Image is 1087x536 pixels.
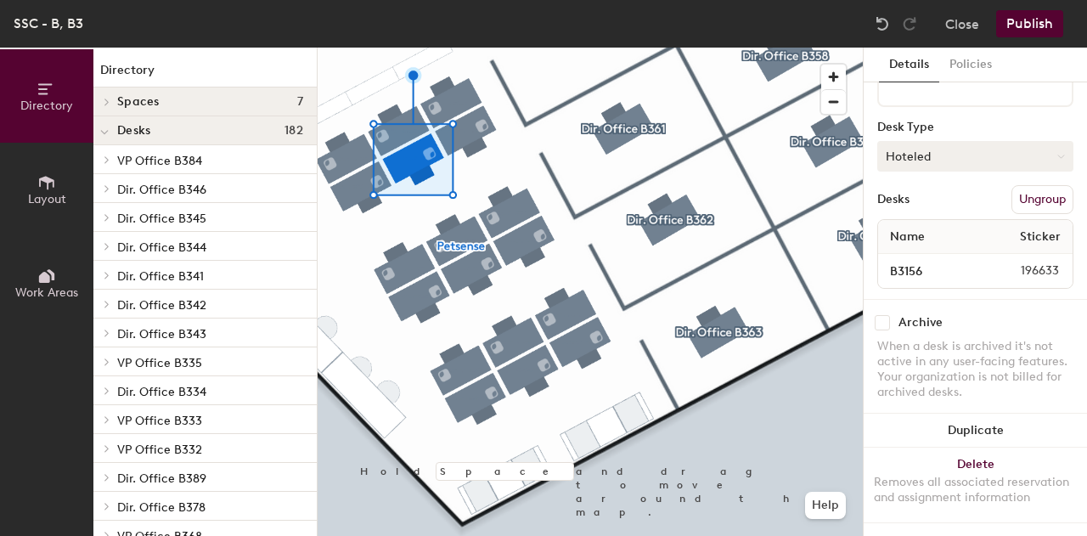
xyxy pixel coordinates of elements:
button: Close [945,10,979,37]
button: Details [879,48,939,82]
img: Redo [901,15,918,32]
button: Help [805,492,846,519]
div: When a desk is archived it's not active in any user-facing features. Your organization is not bil... [877,339,1073,400]
span: 196633 [980,262,1069,280]
span: VP Office B332 [117,443,202,457]
span: Dir. Office B378 [117,500,206,515]
span: VP Office B335 [117,356,202,370]
span: Dir. Office B343 [117,327,206,341]
span: Layout [28,192,66,206]
div: Desk Type [877,121,1073,134]
div: Desks [877,193,910,206]
span: Directory [20,99,73,113]
span: Desks [117,124,150,138]
span: VP Office B384 [117,154,202,168]
span: Spaces [117,95,160,109]
span: Dir. Office B342 [117,298,206,313]
span: Sticker [1011,222,1069,252]
button: Publish [996,10,1063,37]
button: Duplicate [864,414,1087,448]
span: Work Areas [15,285,78,300]
span: Dir. Office B341 [117,269,204,284]
button: DeleteRemoves all associated reservation and assignment information [864,448,1087,522]
span: 182 [284,124,303,138]
img: Undo [874,15,891,32]
span: Dir. Office B346 [117,183,206,197]
span: Dir. Office B345 [117,212,206,226]
span: Dir. Office B344 [117,240,206,255]
span: VP Office B333 [117,414,202,428]
span: Dir. Office B389 [117,471,206,486]
span: Name [881,222,933,252]
div: Removes all associated reservation and assignment information [874,475,1077,505]
div: Archive [898,316,943,330]
h1: Directory [93,61,317,87]
input: Unnamed desk [881,259,980,283]
button: Hoteled [877,141,1073,172]
div: SSC - B, B3 [14,13,83,34]
button: Policies [939,48,1002,82]
span: 7 [297,95,303,109]
button: Ungroup [1011,185,1073,214]
span: Dir. Office B334 [117,385,206,399]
